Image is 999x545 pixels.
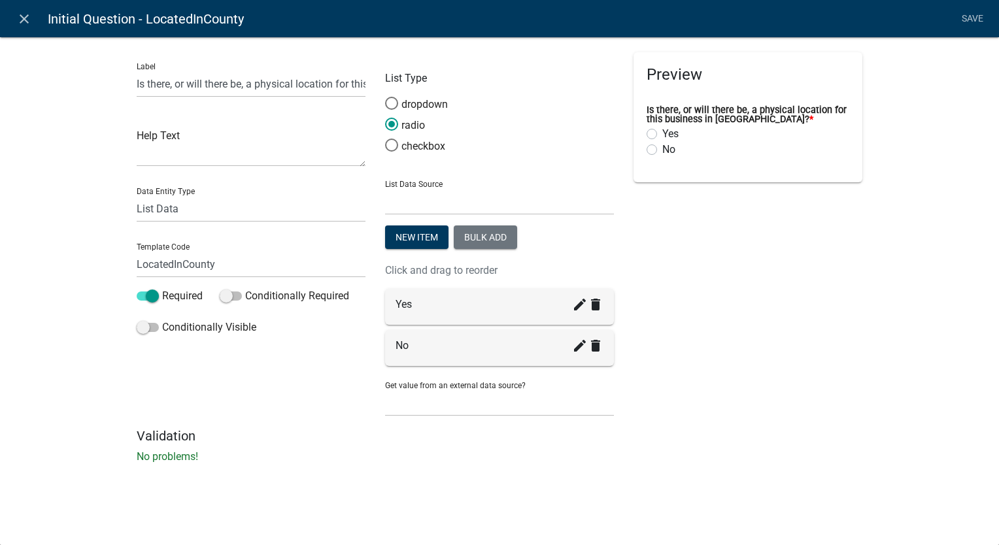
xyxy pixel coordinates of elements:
[572,297,588,312] i: create
[48,6,244,32] span: Initial Question - LocatedInCounty
[385,225,449,249] button: New item
[647,65,849,84] h5: Preview
[662,142,675,157] label: No
[16,11,32,27] i: close
[385,263,614,278] p: Click and drag to reorder
[137,428,862,444] h5: Validation
[454,225,517,249] button: Bulk add
[385,139,445,154] label: checkbox
[572,338,588,354] i: create
[137,449,862,465] p: No problems!
[220,288,349,304] label: Conditionally Required
[647,106,849,125] label: Is there, or will there be, a physical location for this business in [GEOGRAPHIC_DATA]?
[662,126,679,142] label: Yes
[137,320,256,335] label: Conditionally Visible
[385,118,425,133] label: radio
[956,7,989,31] a: Save
[588,338,603,354] i: delete
[396,297,603,312] div: Yes
[396,338,603,354] div: No
[385,97,448,112] label: dropdown
[137,288,203,304] label: Required
[385,71,614,86] p: List Type
[588,297,603,312] i: delete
